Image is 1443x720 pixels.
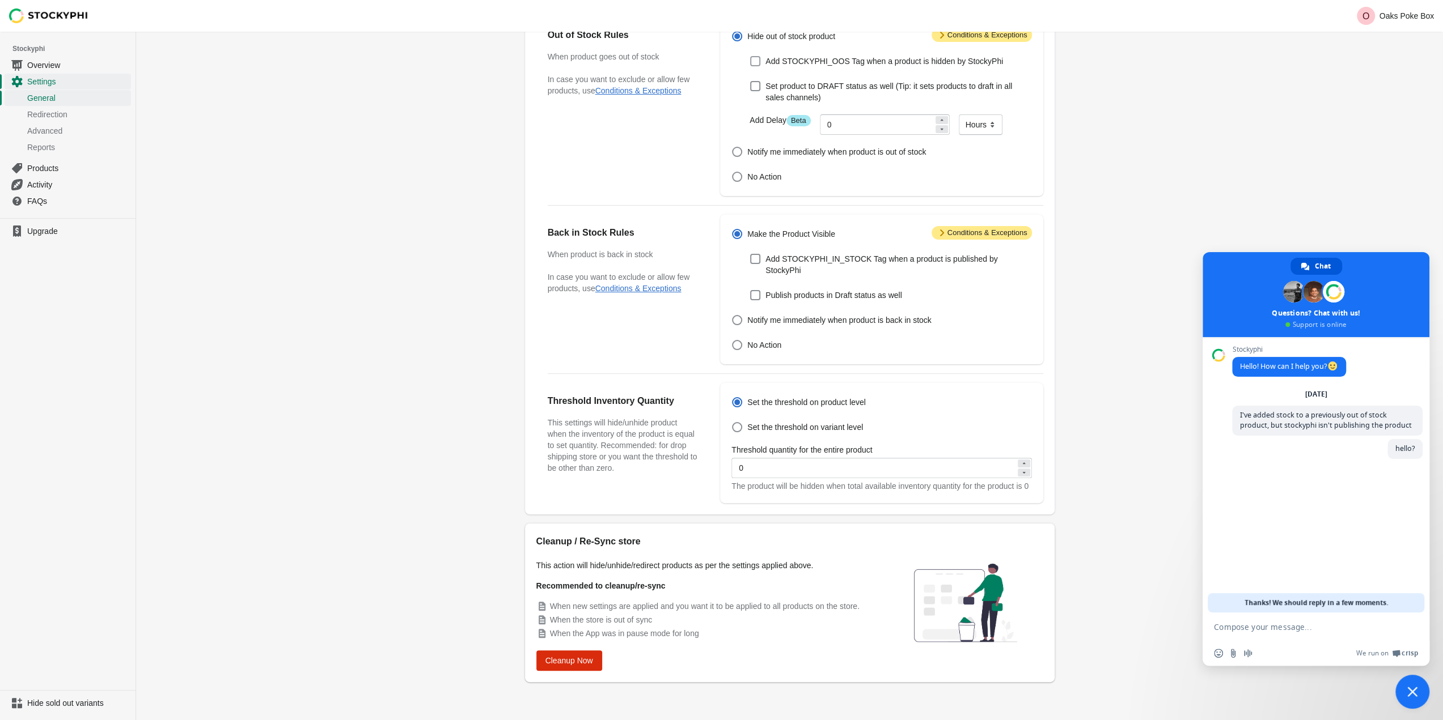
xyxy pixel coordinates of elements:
[747,397,866,408] span: Set the threshold on product level
[747,171,781,182] span: No Action
[5,57,131,73] a: Overview
[27,179,129,190] span: Activity
[27,92,129,104] span: General
[747,421,863,433] span: Set the threshold on variant level
[550,629,699,638] span: When the App was in pause mode for long
[548,28,698,42] h2: Out of Stock Rules
[5,695,131,711] a: Hide sold out variants
[5,122,131,139] a: Advanced
[548,74,698,96] p: In case you want to exclude or allow few products, use
[786,115,811,126] span: Beta
[5,223,131,239] a: Upgrade
[747,31,835,42] span: Hide out of stock product
[747,228,835,240] span: Make the Product Visible
[548,394,698,408] h2: Threshold Inventory Quantity
[27,109,129,120] span: Redirection
[1356,649,1389,658] span: We run on
[27,142,129,153] span: Reports
[731,444,872,455] label: Threshold quantity for the entire product
[1232,346,1346,353] span: Stockyphi
[1243,649,1252,658] span: Audio message
[27,225,129,237] span: Upgrade
[747,339,781,351] span: No Action
[536,535,877,548] h2: Cleanup / Re-Sync store
[1245,593,1388,612] span: Thanks! We should reply in a few moments.
[9,8,88,23] img: Stockyphi
[932,226,1032,240] span: Conditions & Exceptions
[595,284,682,293] button: Conditions & Exceptions
[550,615,653,624] span: When the store is out of sync
[1240,361,1338,371] span: Hello! How can I help you?
[27,697,129,709] span: Hide sold out variants
[27,76,129,87] span: Settings
[750,114,810,126] label: Add Delay
[536,581,666,590] strong: Recommended to cleanup/re-sync
[1240,410,1412,430] span: I've added stock to a previously out of stock product, but stockyphi isn't publishing the product
[27,195,129,207] span: FAQs
[1214,612,1395,641] textarea: Compose your message...
[536,560,877,571] p: This action will hide/unhide/redirect products as per the settings applied above.
[1229,649,1238,658] span: Send a file
[5,160,131,176] a: Products
[548,51,698,62] h3: When product goes out of stock
[765,80,1031,103] span: Set product to DRAFT status as well (Tip: it sets products to draft in all sales channels)
[548,417,698,474] h3: This settings will hide/unhide product when the inventory of the product is equal to set quantity...
[731,480,1031,492] div: The product will be hidden when total available inventory quantity for the product is 0
[1315,258,1331,275] span: Chat
[536,650,602,671] button: Cleanup Now
[1357,7,1375,25] span: Avatar with initials O
[932,28,1032,42] span: Conditions & Exceptions
[1305,391,1327,398] div: [DATE]
[550,602,860,611] span: When new settings are applied and you want it to be applied to all products on the store.
[12,43,136,54] span: Stockyphi
[27,125,129,137] span: Advanced
[765,56,1003,67] span: Add STOCKYPHI_OOS Tag when a product is hidden by StockyPhi
[1402,649,1418,658] span: Crisp
[5,90,131,106] a: General
[1395,675,1429,709] a: Close chat
[1214,649,1223,658] span: Insert an emoji
[1362,11,1369,21] text: O
[548,226,698,240] h2: Back in Stock Rules
[548,249,698,260] h3: When product is back in stock
[1290,258,1342,275] a: Chat
[5,176,131,193] a: Activity
[548,271,698,294] p: In case you want to exclude or allow few products, use
[747,146,926,157] span: Notify me immediately when product is out of stock
[27,59,129,71] span: Overview
[1356,649,1418,658] a: We run onCrisp
[27,163,129,174] span: Products
[1379,11,1434,20] p: Oaks Poke Box
[747,314,931,326] span: Notify me immediately when product is back in stock
[765,253,1031,276] span: Add STOCKYPHI_IN_STOCK Tag when a product is published by StockyPhi
[5,106,131,122] a: Redirection
[545,656,593,665] span: Cleanup Now
[5,193,131,209] a: FAQs
[1352,5,1439,27] button: Avatar with initials OOaks Poke Box
[5,73,131,90] a: Settings
[595,86,682,95] button: Conditions & Exceptions
[765,289,902,301] span: Publish products in Draft status as well
[5,139,131,155] a: Reports
[1395,444,1415,453] span: hello?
